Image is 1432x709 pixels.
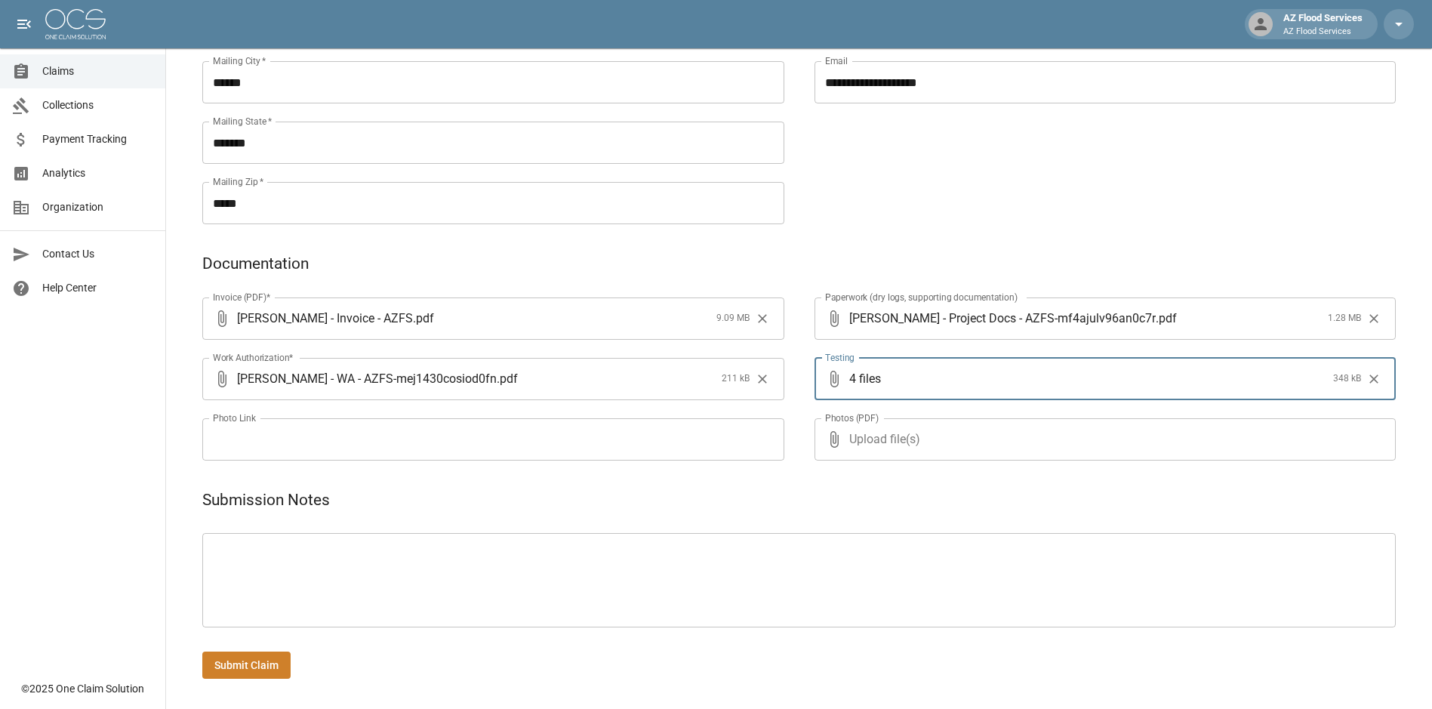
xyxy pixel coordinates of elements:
span: Analytics [42,165,153,181]
p: AZ Flood Services [1283,26,1363,39]
label: Paperwork (dry logs, supporting documentation) [825,291,1018,304]
button: Clear [1363,368,1385,390]
img: ocs-logo-white-transparent.png [45,9,106,39]
label: Photos (PDF) [825,412,879,424]
span: 348 kB [1333,371,1361,387]
button: Submit Claim [202,652,291,680]
span: . pdf [1156,310,1177,327]
span: Claims [42,63,153,79]
label: Mailing City [213,54,266,67]
span: 1.28 MB [1328,311,1361,326]
button: open drawer [9,9,39,39]
div: AZ Flood Services [1277,11,1369,38]
span: Organization [42,199,153,215]
label: Mailing State [213,115,272,128]
label: Mailing Zip [213,175,264,188]
span: 211 kB [722,371,750,387]
label: Invoice (PDF)* [213,291,271,304]
label: Work Authorization* [213,351,294,364]
span: . pdf [413,310,434,327]
span: 4 files [849,358,1328,400]
label: Testing [825,351,855,364]
span: [PERSON_NAME] - Invoice - AZFS [237,310,413,327]
span: Upload file(s) [849,418,1356,461]
span: Payment Tracking [42,131,153,147]
span: [PERSON_NAME] - Project Docs - AZFS-mf4ajulv96an0c7r [849,310,1156,327]
span: Contact Us [42,246,153,262]
span: 9.09 MB [716,311,750,326]
label: Photo Link [213,412,256,424]
button: Clear [751,368,774,390]
div: © 2025 One Claim Solution [21,681,144,696]
span: Collections [42,97,153,113]
label: Email [825,54,848,67]
span: Help Center [42,280,153,296]
button: Clear [751,307,774,330]
button: Clear [1363,307,1385,330]
span: . pdf [497,370,518,387]
span: [PERSON_NAME] - WA - AZFS-mej1430cosiod0fn [237,370,497,387]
